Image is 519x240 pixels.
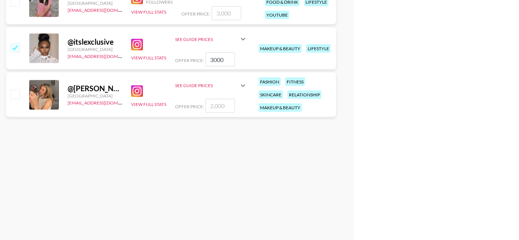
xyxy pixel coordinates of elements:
input: 3,000 [212,6,241,20]
div: youtube [265,11,289,19]
div: lifestyle [306,44,331,53]
div: @ itslexclusive [68,37,122,47]
div: See Guide Prices [175,83,239,88]
div: makeup & beauty [259,44,302,53]
img: Instagram [131,85,143,97]
div: See Guide Prices [175,77,247,95]
input: 3,000 [205,52,235,66]
button: View Full Stats [131,9,166,15]
input: 2,000 [205,99,235,113]
button: View Full Stats [131,55,166,61]
div: fashion [259,78,281,86]
div: See Guide Prices [175,30,247,48]
div: [GEOGRAPHIC_DATA] [68,0,122,6]
span: Offer Price: [175,104,204,109]
span: Offer Price: [181,11,210,17]
div: makeup & beauty [259,103,302,112]
img: Instagram [131,39,143,51]
div: @ [PERSON_NAME].tubo [68,84,122,93]
button: View Full Stats [131,102,166,107]
a: [EMAIL_ADDRESS][DOMAIN_NAME] [68,99,142,106]
span: Offer Price: [175,58,204,63]
div: See Guide Prices [175,37,239,42]
a: [EMAIL_ADDRESS][DOMAIN_NAME] [68,6,142,13]
a: [EMAIL_ADDRESS][DOMAIN_NAME] [68,52,142,59]
div: fitness [285,78,305,86]
div: skincare [259,90,283,99]
div: relationship [287,90,321,99]
div: [GEOGRAPHIC_DATA] [68,93,122,99]
div: [GEOGRAPHIC_DATA] [68,47,122,52]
